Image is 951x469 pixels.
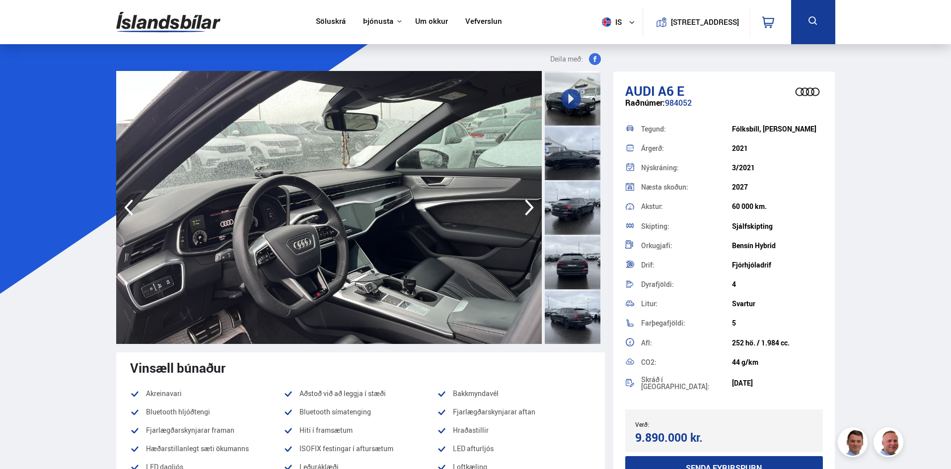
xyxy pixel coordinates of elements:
[732,183,823,191] div: 2027
[641,126,732,133] div: Tegund:
[732,339,823,347] div: 252 hö. / 1.984 cc.
[546,53,605,65] button: Deila með:
[641,145,732,152] div: Árgerð:
[732,379,823,387] div: [DATE]
[732,300,823,308] div: Svartur
[732,358,823,366] div: 44 g/km
[598,17,623,27] span: is
[641,359,732,366] div: CO2:
[732,319,823,327] div: 5
[284,406,437,418] li: Bluetooth símatenging
[788,76,827,107] img: brand logo
[116,6,220,38] img: G0Ugv5HjCgRt.svg
[284,388,437,400] li: Aðstoð við að leggja í stæði
[658,82,684,100] span: A6 E
[284,424,437,436] li: Hiti í framsætum
[465,17,502,27] a: Vefverslun
[116,71,542,344] img: 2978710.jpeg
[641,300,732,307] div: Litur:
[635,421,724,428] div: Verð:
[732,164,823,172] div: 3/2021
[732,202,823,210] div: 60 000 km.
[130,388,284,400] li: Akreinavari
[625,82,655,100] span: Audi
[641,376,732,390] div: Skráð í [GEOGRAPHIC_DATA]:
[641,242,732,249] div: Orkugjafi:
[675,18,735,26] button: [STREET_ADDRESS]
[641,184,732,191] div: Næsta skoðun:
[130,406,284,418] li: Bluetooth hljóðtengi
[732,144,823,152] div: 2021
[130,424,284,436] li: Fjarlægðarskynjarar framan
[437,424,590,436] li: Hraðastillir
[732,242,823,250] div: Bensín Hybrid
[641,339,732,346] div: Afl:
[732,125,823,133] div: Fólksbíll, [PERSON_NAME]
[437,388,590,400] li: Bakkmyndavél
[732,261,823,269] div: Fjórhjóladrif
[130,360,591,375] div: Vinsæll búnaður
[284,443,437,455] li: ISOFIX festingar í aftursætum
[641,164,732,171] div: Nýskráning:
[875,429,905,459] img: siFngHWaQ9KaOqBr.png
[437,443,590,455] li: LED afturljós
[641,320,732,327] div: Farþegafjöldi:
[130,443,284,455] li: Hæðarstillanlegt sæti ökumanns
[641,203,732,210] div: Akstur:
[437,406,590,418] li: Fjarlægðarskynjarar aftan
[641,262,732,268] div: Drif:
[641,223,732,230] div: Skipting:
[363,17,393,26] button: Þjónusta
[732,280,823,288] div: 4
[316,17,346,27] a: Söluskrá
[732,222,823,230] div: Sjálfskipting
[550,53,583,65] span: Deila með:
[602,17,611,27] img: svg+xml;base64,PHN2ZyB4bWxucz0iaHR0cDovL3d3dy53My5vcmcvMjAwMC9zdmciIHdpZHRoPSI1MTIiIGhlaWdodD0iNT...
[641,281,732,288] div: Dyrafjöldi:
[635,431,721,444] div: 9.890.000 kr.
[625,98,823,118] div: 984052
[648,8,744,36] a: [STREET_ADDRESS]
[598,7,643,37] button: is
[839,429,869,459] img: FbJEzSuNWCJXmdc-.webp
[8,4,38,34] button: Open LiveChat chat widget
[415,17,448,27] a: Um okkur
[625,97,665,108] span: Raðnúmer:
